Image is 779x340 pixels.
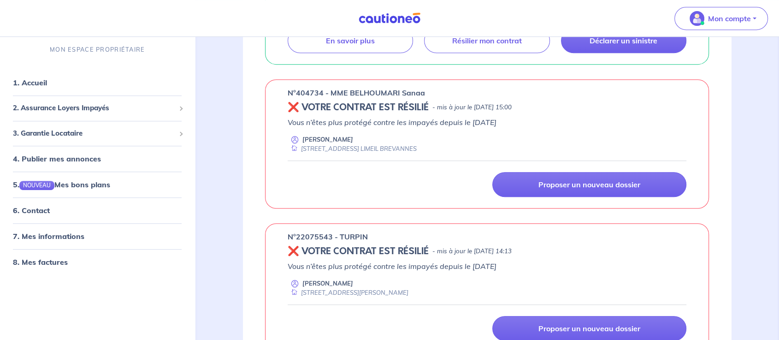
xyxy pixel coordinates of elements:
button: illu_account_valid_menu.svgMon compte [674,7,768,30]
a: Déclarer un sinistre [561,28,686,53]
a: Proposer un nouveau dossier [492,172,686,197]
a: 7. Mes informations [13,232,84,241]
p: MON ESPACE PROPRIÉTAIRE [50,45,145,54]
img: Cautioneo [355,12,424,24]
span: 3. Garantie Locataire [13,128,175,138]
p: n°404734 - MME BELHOUMARI Sanaa [288,87,425,98]
span: 2. Assurance Loyers Impayés [13,103,175,113]
div: state: REVOKED, Context: ,MAYBE-CERTIFICATE,,LESSOR-DOCUMENTS,IS-ODEALIM [288,102,687,113]
p: - mis à jour le [DATE] 15:00 [432,103,512,112]
p: Proposer un nouveau dossier [538,180,640,189]
p: n°22075543 - TURPIN [288,231,368,242]
p: Résilier mon contrat [452,36,522,45]
a: 6. Contact [13,206,50,215]
div: [STREET_ADDRESS][PERSON_NAME] [288,288,408,297]
p: Vous n’êtes plus protégé contre les impayés depuis le [DATE] [288,117,687,128]
p: Mon compte [708,13,751,24]
p: En savoir plus [326,36,375,45]
h5: ❌ VOTRE CONTRAT EST RÉSILIÉ [288,102,429,113]
p: [PERSON_NAME] [302,135,353,144]
div: 8. Mes factures [4,253,191,271]
p: Proposer un nouveau dossier [538,324,640,333]
div: 6. Contact [4,201,191,220]
div: 3. Garantie Locataire [4,124,191,142]
div: state: REVOKED, Context: ,MAYBE-CERTIFICATE,,LESSOR-DOCUMENTS,IS-ODEALIM [288,246,687,257]
p: Vous n’êtes plus protégé contre les impayés depuis le [DATE] [288,261,687,272]
a: 4. Publier mes annonces [13,154,101,163]
div: 2. Assurance Loyers Impayés [4,99,191,117]
div: 1. Accueil [4,73,191,92]
img: illu_account_valid_menu.svg [690,11,704,26]
div: 5.NOUVEAUMes bons plans [4,175,191,194]
a: 5.NOUVEAUMes bons plans [13,180,110,189]
a: Résilier mon contrat [424,28,549,53]
p: [PERSON_NAME] [302,279,353,288]
div: 4. Publier mes annonces [4,149,191,168]
div: 7. Mes informations [4,227,191,245]
a: 8. Mes factures [13,257,68,267]
h5: ❌ VOTRE CONTRAT EST RÉSILIÉ [288,246,429,257]
a: 1. Accueil [13,78,47,87]
div: [STREET_ADDRESS] LIMEIL BREVANNES [288,144,417,153]
p: - mis à jour le [DATE] 14:13 [432,247,512,256]
a: En savoir plus [288,28,413,53]
p: Déclarer un sinistre [590,36,657,45]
